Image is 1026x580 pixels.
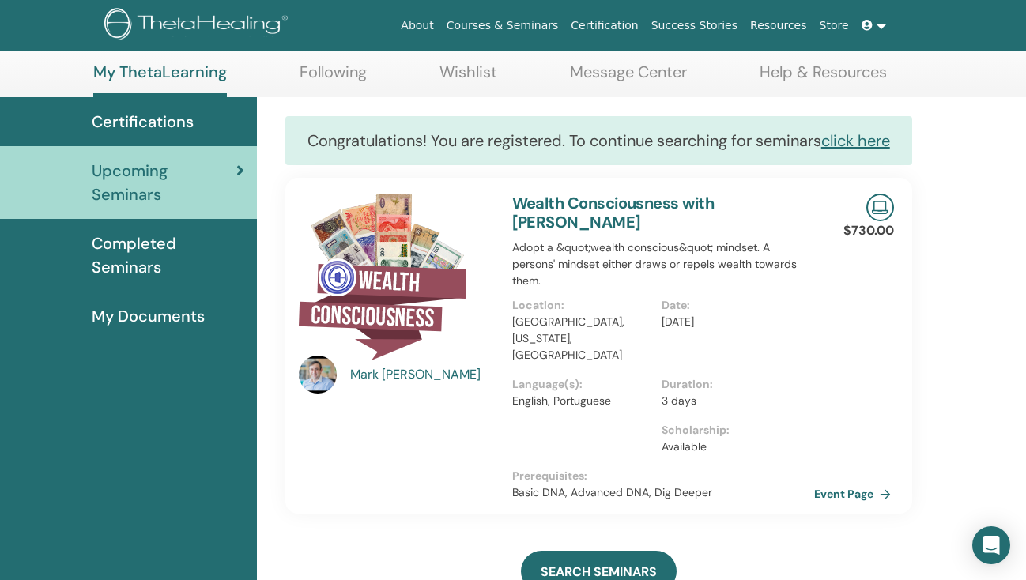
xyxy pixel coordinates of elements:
[512,239,813,289] p: Adopt a &quot;wealth conscious&quot; mindset. A persons' mindset either draws or repels wealth to...
[662,314,802,330] p: [DATE]
[512,193,715,232] a: Wealth Consciousness with [PERSON_NAME]
[760,62,887,93] a: Help & Resources
[300,62,367,93] a: Following
[350,365,496,384] a: Mark [PERSON_NAME]
[512,393,653,409] p: English, Portuguese
[512,376,653,393] p: Language(s) :
[512,468,813,484] p: Prerequisites :
[821,130,890,151] a: click here
[439,62,497,93] a: Wishlist
[662,439,802,455] p: Available
[662,393,802,409] p: 3 days
[866,194,894,221] img: Live Online Seminar
[814,482,897,506] a: Event Page
[285,116,913,165] div: Congratulations! You are registered. To continue searching for seminars
[843,221,894,240] p: $730.00
[564,11,644,40] a: Certification
[813,11,855,40] a: Store
[92,110,194,134] span: Certifications
[662,376,802,393] p: Duration :
[972,526,1010,564] div: Open Intercom Messenger
[92,232,244,279] span: Completed Seminars
[440,11,565,40] a: Courses & Seminars
[541,563,657,580] span: SEARCH SEMINARS
[512,314,653,363] p: [GEOGRAPHIC_DATA], [US_STATE], [GEOGRAPHIC_DATA]
[512,484,813,501] p: Basic DNA, Advanced DNA, Dig Deeper
[570,62,687,93] a: Message Center
[92,304,205,328] span: My Documents
[104,8,293,43] img: logo.png
[92,159,236,206] span: Upcoming Seminars
[662,297,802,314] p: Date :
[645,11,744,40] a: Success Stories
[744,11,813,40] a: Resources
[299,194,466,360] img: Wealth Consciousness
[394,11,439,40] a: About
[299,356,337,394] img: default.jpg
[93,62,227,97] a: My ThetaLearning
[662,422,802,439] p: Scholarship :
[512,297,653,314] p: Location :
